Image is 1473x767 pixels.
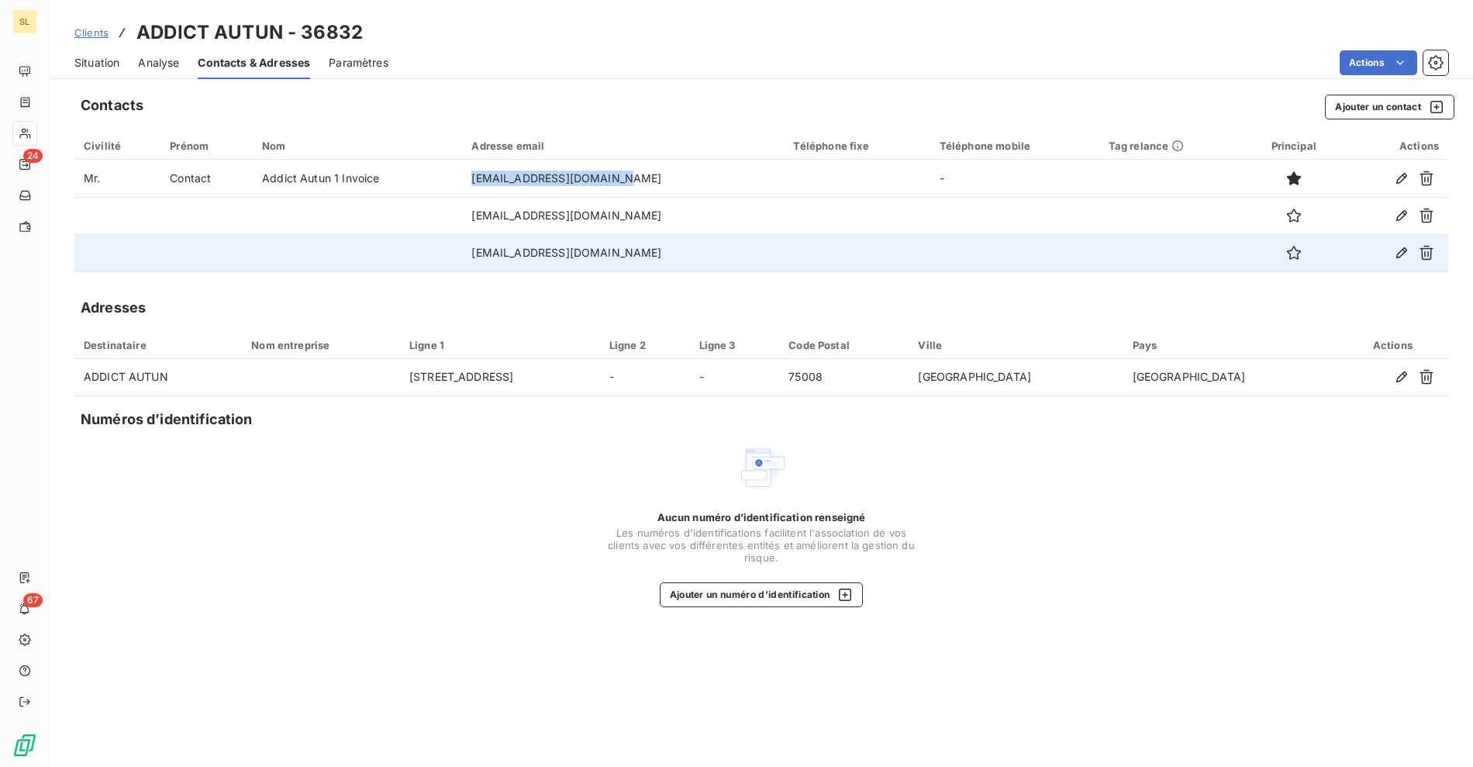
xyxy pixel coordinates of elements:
[940,140,1090,152] div: Téléphone mobile
[918,339,1113,351] div: Ville
[170,140,243,152] div: Prénom
[779,359,909,396] td: 75008
[1133,339,1328,351] div: Pays
[1254,140,1333,152] div: Principal
[660,582,864,607] button: Ajouter un numéro d’identification
[74,25,109,40] a: Clients
[84,140,151,152] div: Civilité
[262,140,453,152] div: Nom
[471,140,774,152] div: Adresse email
[138,55,179,71] span: Analyse
[81,297,146,319] h5: Adresses
[160,160,253,197] td: Contact
[1340,50,1417,75] button: Actions
[736,443,786,492] img: Empty state
[409,339,591,351] div: Ligne 1
[12,9,37,34] div: SL
[600,359,690,396] td: -
[606,527,916,564] span: Les numéros d'identifications facilitent l'association de vos clients avec vos différentes entité...
[788,339,899,351] div: Code Postal
[657,511,866,523] span: Aucun numéro d’identification renseigné
[793,140,920,152] div: Téléphone fixe
[462,197,784,234] td: [EMAIL_ADDRESS][DOMAIN_NAME]
[462,160,784,197] td: [EMAIL_ADDRESS][DOMAIN_NAME]
[81,409,253,430] h5: Numéros d’identification
[74,359,242,396] td: ADDICT AUTUN
[1352,140,1439,152] div: Actions
[329,55,388,71] span: Paramètres
[74,55,119,71] span: Situation
[84,339,233,351] div: Destinataire
[609,339,681,351] div: Ligne 2
[930,160,1099,197] td: -
[253,160,462,197] td: Addict Autun 1 Invoice
[74,160,160,197] td: Mr.
[74,26,109,39] span: Clients
[1420,714,1457,751] iframe: Intercom live chat
[462,234,784,271] td: [EMAIL_ADDRESS][DOMAIN_NAME]
[251,339,391,351] div: Nom entreprise
[136,19,363,47] h3: ADDICT AUTUN - 36832
[699,339,771,351] div: Ligne 3
[909,359,1123,396] td: [GEOGRAPHIC_DATA]
[1109,140,1236,152] div: Tag relance
[198,55,310,71] span: Contacts & Adresses
[690,359,780,396] td: -
[23,593,43,607] span: 67
[1123,359,1337,396] td: [GEOGRAPHIC_DATA]
[1325,95,1454,119] button: Ajouter un contact
[1347,339,1439,351] div: Actions
[400,359,600,396] td: [STREET_ADDRESS]
[12,733,37,758] img: Logo LeanPay
[81,95,143,116] h5: Contacts
[23,149,43,163] span: 24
